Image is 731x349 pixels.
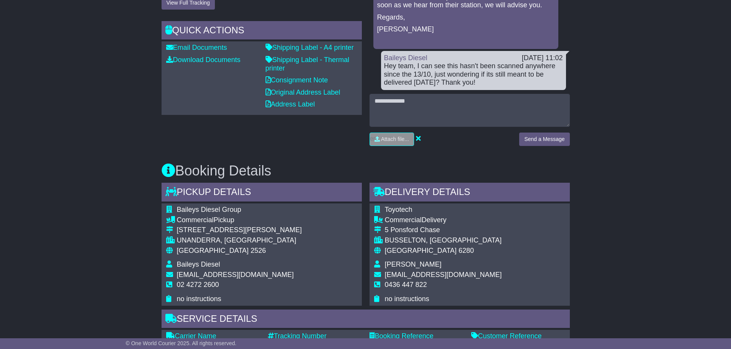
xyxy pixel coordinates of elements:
[377,13,554,22] p: Regards,
[370,332,464,341] div: Booking Reference
[385,281,427,288] span: 0436 447 822
[385,236,502,245] div: BUSSELTON, [GEOGRAPHIC_DATA]
[384,54,427,62] a: Baileys Diesel
[177,236,302,245] div: UNANDERRA, [GEOGRAPHIC_DATA]
[385,206,413,213] span: Toyotech
[166,332,260,341] div: Carrier Name
[268,332,362,341] div: Tracking Number
[385,261,442,268] span: [PERSON_NAME]
[519,133,569,146] button: Send a Message
[377,25,554,34] p: [PERSON_NAME]
[177,295,221,303] span: no instructions
[162,21,362,42] div: Quick Actions
[385,216,502,224] div: Delivery
[166,56,241,64] a: Download Documents
[177,226,302,234] div: [STREET_ADDRESS][PERSON_NAME]
[370,183,570,203] div: Delivery Details
[384,62,563,87] div: Hey team, I can see this hasn't been scanned anywhere since the 13/10, just wondering if its stil...
[162,183,362,203] div: Pickup Details
[162,310,570,330] div: Service Details
[266,56,350,72] a: Shipping Label - Thermal printer
[471,332,565,341] div: Customer Reference
[266,76,328,84] a: Consignment Note
[266,100,315,108] a: Address Label
[385,216,422,224] span: Commercial
[177,216,302,224] div: Pickup
[459,247,474,254] span: 6280
[385,226,502,234] div: 5 Ponsford Chase
[177,281,219,288] span: 02 4272 2600
[385,295,429,303] span: no instructions
[266,44,354,51] a: Shipping Label - A4 printer
[266,88,340,96] a: Original Address Label
[177,261,220,268] span: Baileys Diesel
[522,54,563,62] div: [DATE] 11:02
[385,247,457,254] span: [GEOGRAPHIC_DATA]
[162,163,570,179] h3: Booking Details
[177,271,294,279] span: [EMAIL_ADDRESS][DOMAIN_NAME]
[385,271,502,279] span: [EMAIL_ADDRESS][DOMAIN_NAME]
[166,44,227,51] a: Email Documents
[177,216,214,224] span: Commercial
[177,247,249,254] span: [GEOGRAPHIC_DATA]
[177,206,241,213] span: Baileys Diesel Group
[251,247,266,254] span: 2526
[126,340,237,346] span: © One World Courier 2025. All rights reserved.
